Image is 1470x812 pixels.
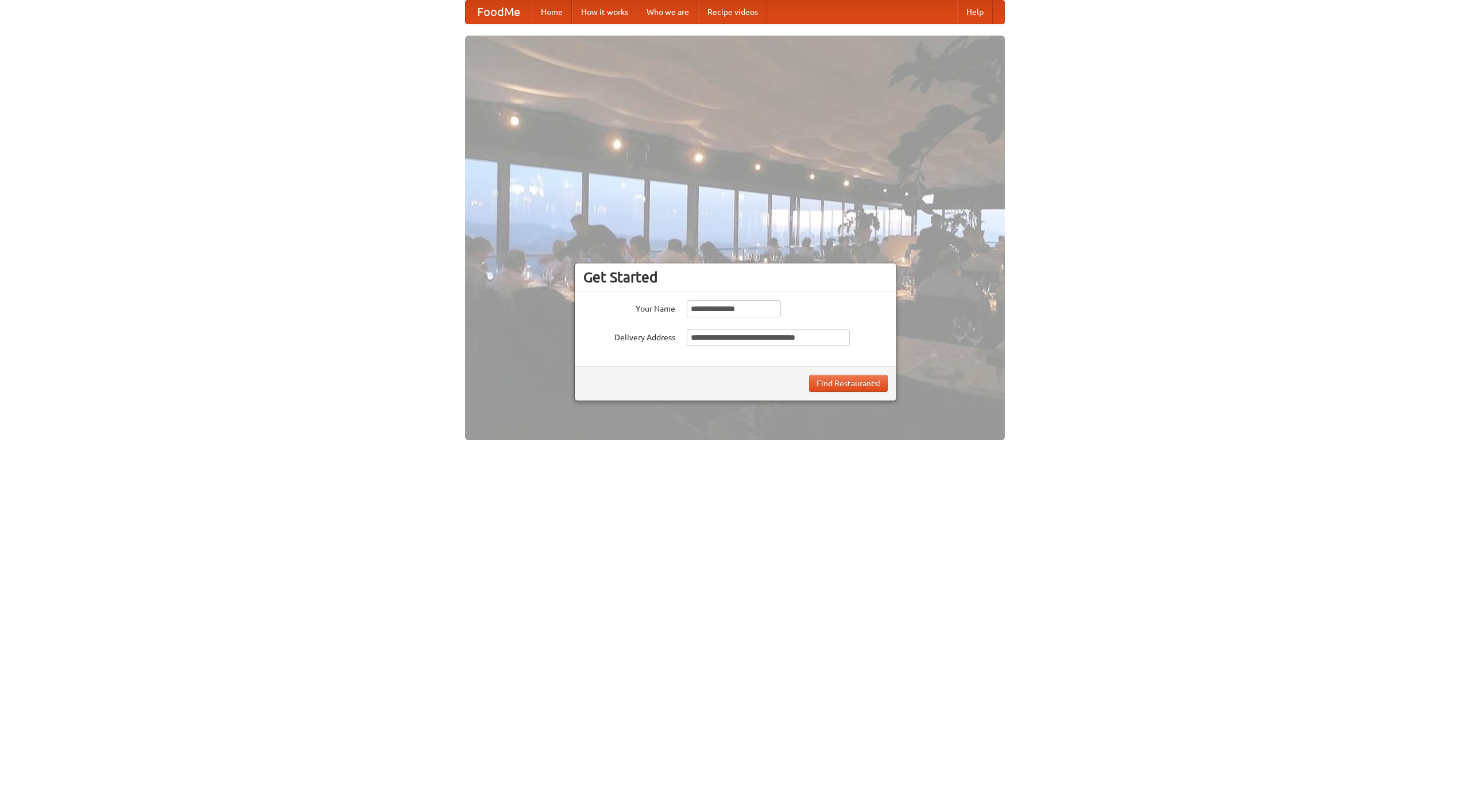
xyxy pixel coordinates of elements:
a: Recipe videos [698,1,767,24]
a: Home [532,1,572,24]
a: Help [957,1,993,24]
label: Your Name [583,300,675,314]
label: Delivery Address [583,329,675,343]
a: Who we are [637,1,698,24]
a: How it works [572,1,637,24]
a: FoodMe [466,1,532,24]
h3: Get Started [583,269,888,286]
button: Find Restaurants! [809,375,888,392]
